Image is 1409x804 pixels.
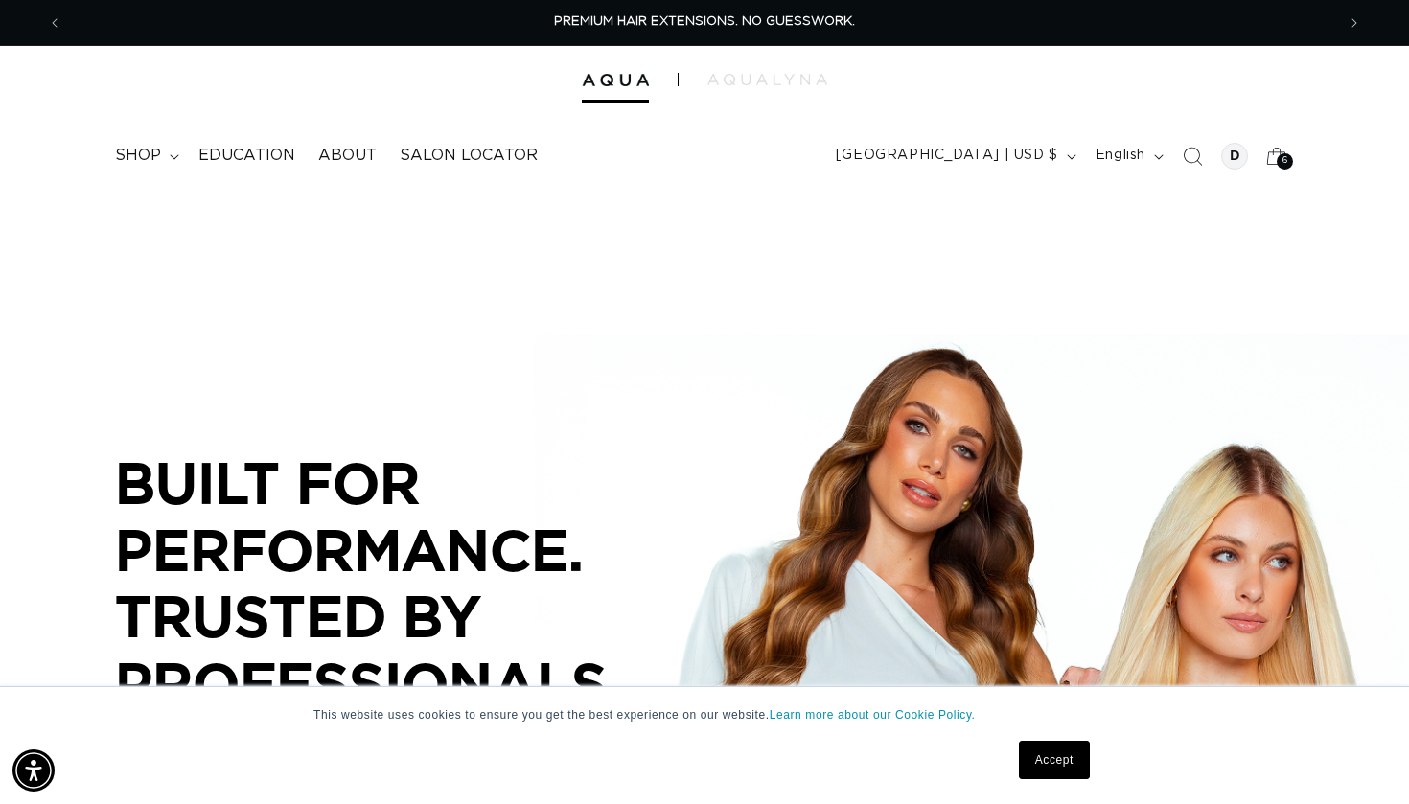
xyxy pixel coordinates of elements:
[198,146,295,166] span: Education
[34,5,76,41] button: Previous announcement
[1096,146,1145,166] span: English
[1333,5,1375,41] button: Next announcement
[1171,135,1213,177] summary: Search
[104,134,187,177] summary: shop
[836,146,1058,166] span: [GEOGRAPHIC_DATA] | USD $
[1084,138,1171,174] button: English
[307,134,388,177] a: About
[582,74,649,87] img: Aqua Hair Extensions
[187,134,307,177] a: Education
[115,449,690,716] p: BUILT FOR PERFORMANCE. TRUSTED BY PROFESSIONALS.
[313,706,1096,724] p: This website uses cookies to ensure you get the best experience on our website.
[1019,741,1090,779] a: Accept
[388,134,549,177] a: Salon Locator
[12,749,55,792] div: Accessibility Menu
[707,74,827,85] img: aqualyna.com
[554,15,855,28] span: PREMIUM HAIR EXTENSIONS. NO GUESSWORK.
[1282,153,1288,170] span: 6
[318,146,377,166] span: About
[770,708,976,722] a: Learn more about our Cookie Policy.
[824,138,1084,174] button: [GEOGRAPHIC_DATA] | USD $
[400,146,538,166] span: Salon Locator
[115,146,161,166] span: shop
